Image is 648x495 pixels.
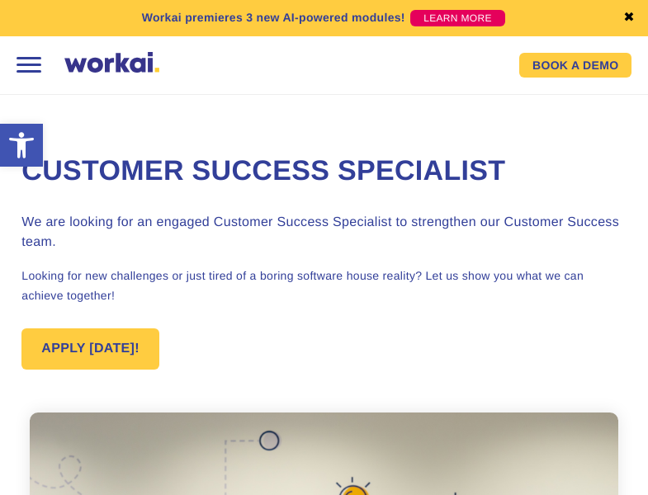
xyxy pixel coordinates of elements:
[519,53,631,78] a: BOOK A DEMO
[21,328,159,370] a: APPLY [DATE]!
[623,12,635,25] a: ✖
[142,9,405,26] p: Workai premieres 3 new AI-powered modules!
[410,10,505,26] a: LEARN MORE
[21,266,626,305] p: Looking for new challenges or just tired of a boring software house reality? Let us show you what...
[21,153,626,191] h1: Customer Success Specialist
[21,213,626,252] h3: We are looking for an engaged Customer Success Specialist to strengthen our Customer Success team.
